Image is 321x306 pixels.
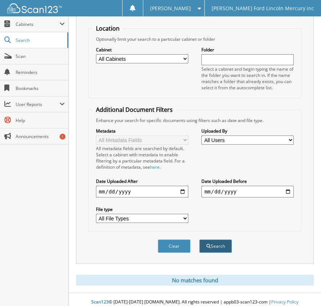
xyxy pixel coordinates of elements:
[92,36,298,42] div: Optionally limit your search to a particular cabinet or folder
[7,3,62,13] img: scan123-logo-white.svg
[96,145,188,170] div: All metadata fields are searched by default. Select a cabinet with metadata to enable filtering b...
[16,133,65,140] span: Announcements
[201,47,294,53] label: Folder
[60,134,65,140] div: 1
[92,117,298,123] div: Enhance your search for specific documents using filters such as date and file type.
[158,239,190,253] button: Clear
[150,6,191,11] span: [PERSON_NAME]
[92,106,176,114] legend: Additional Document Filters
[96,128,188,134] label: Metadata
[92,24,123,32] legend: Location
[91,299,109,305] span: Scan123
[16,21,60,27] span: Cabinets
[212,6,314,11] span: [PERSON_NAME] Ford Lincoln Mercury inc
[16,117,65,123] span: Help
[16,69,65,75] span: Reminders
[199,239,232,253] button: Search
[16,37,64,43] span: Search
[76,275,314,286] div: No matches found
[271,299,298,305] a: Privacy Policy
[96,206,188,212] label: File type
[16,53,65,59] span: Scan
[201,186,294,197] input: end
[16,101,60,107] span: User Reports
[96,178,188,184] label: Date Uploaded After
[150,164,160,170] a: here
[201,66,294,91] div: Select a cabinet and begin typing the name of the folder you want to search in. If the name match...
[96,186,188,197] input: start
[201,178,294,184] label: Date Uploaded Before
[201,128,294,134] label: Uploaded By
[16,85,65,91] span: Bookmarks
[96,47,188,53] label: Cabinet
